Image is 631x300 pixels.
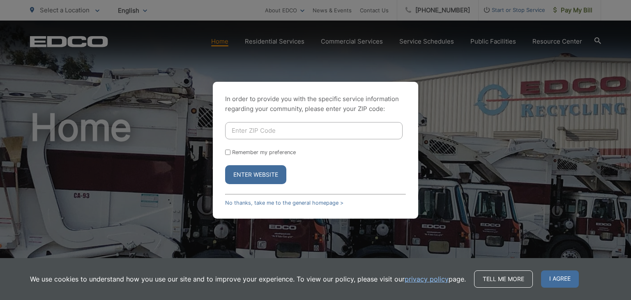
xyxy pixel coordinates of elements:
[232,149,296,155] label: Remember my preference
[30,274,466,284] p: We use cookies to understand how you use our site and to improve your experience. To view our pol...
[225,165,286,184] button: Enter Website
[474,270,533,288] a: Tell me more
[225,94,406,114] p: In order to provide you with the specific service information regarding your community, please en...
[541,270,579,288] span: I agree
[405,274,449,284] a: privacy policy
[225,200,343,206] a: No thanks, take me to the general homepage >
[225,122,403,139] input: Enter ZIP Code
